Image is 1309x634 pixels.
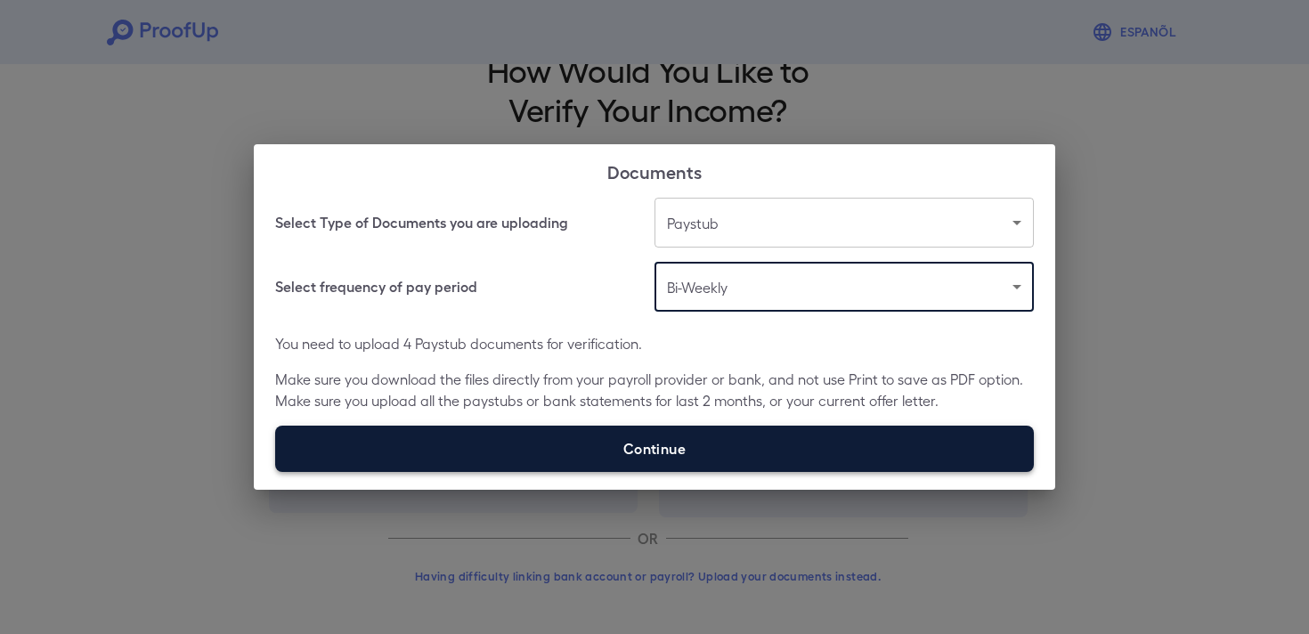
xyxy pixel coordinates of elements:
[654,262,1034,312] div: Bi-Weekly
[654,198,1034,248] div: Paystub
[254,144,1055,198] h2: Documents
[275,212,568,233] h6: Select Type of Documents you are uploading
[275,276,477,297] h6: Select frequency of pay period
[275,426,1034,472] label: Continue
[275,333,1034,354] p: You need to upload 4 Paystub documents for verification.
[275,369,1034,411] p: Make sure you download the files directly from your payroll provider or bank, and not use Print t...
